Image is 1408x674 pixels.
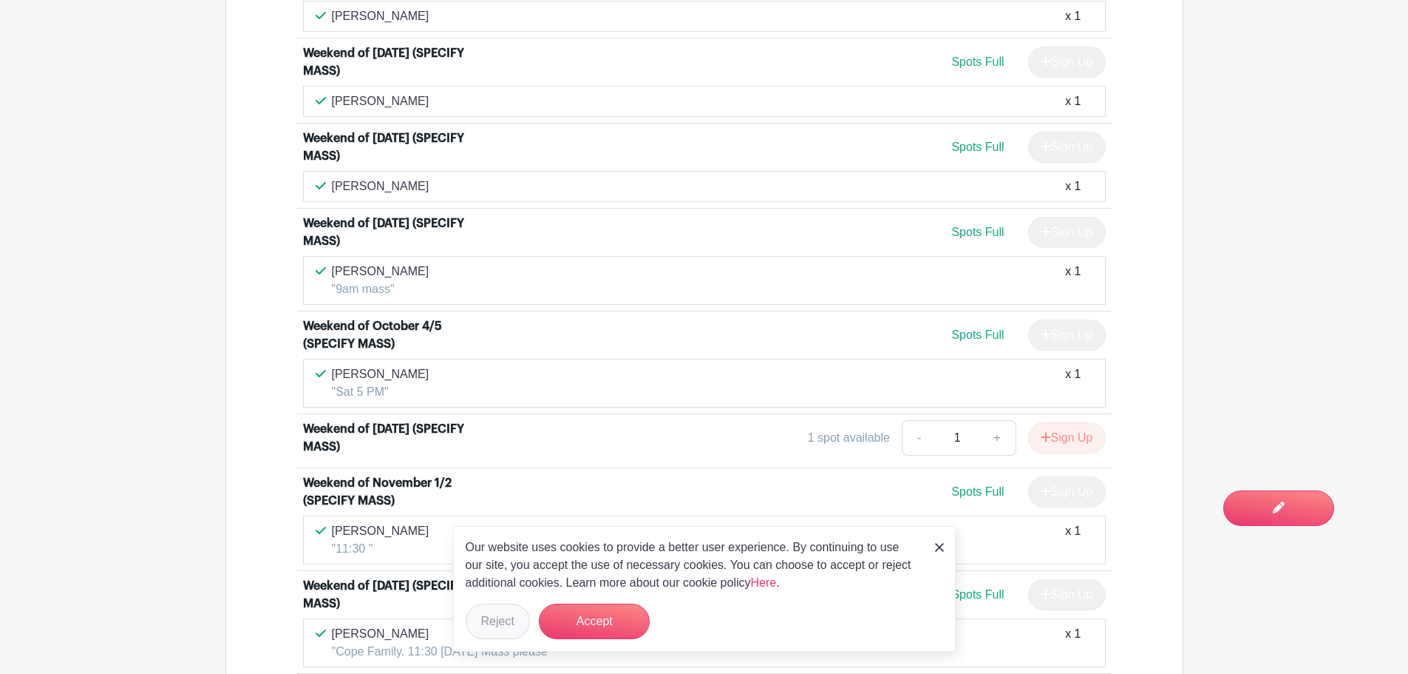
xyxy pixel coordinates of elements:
div: x 1 [1065,7,1081,25]
div: x 1 [1065,92,1081,110]
div: Weekend of [DATE] (SPECIFY MASS) [303,577,486,613]
div: Weekend of [DATE] (SPECIFY MASS) [303,129,486,165]
a: Here [751,576,777,589]
div: x 1 [1065,365,1081,401]
button: Sign Up [1028,422,1106,454]
a: + [979,420,1016,456]
span: Spots Full [951,328,1004,341]
a: - [902,420,936,456]
span: Spots Full [951,141,1004,153]
img: close_button-5f87c8562297e5c2d7936805f587ecaba9071eb48480494691a3f1689db116b3.svg [935,543,944,552]
div: Weekend of [DATE] (SPECIFY MASS) [303,420,486,456]
p: [PERSON_NAME] [332,625,555,643]
p: [PERSON_NAME] [332,522,429,540]
div: Weekend of October 4/5 (SPECIFY MASS) [303,317,486,353]
p: Our website uses cookies to provide a better user experience. By continuing to use our site, you ... [466,539,919,592]
p: "11:30 " [332,540,429,558]
p: [PERSON_NAME] [332,263,429,280]
span: Spots Full [951,226,1004,238]
p: "Sat 5 PM" [332,383,429,401]
span: Spots Full [951,485,1004,498]
div: x 1 [1065,522,1081,558]
p: "Cope Family. 11:30 [DATE] Mass please " [332,643,555,661]
p: "9am mass" [332,280,429,298]
div: 1 spot available [808,429,890,447]
span: Spots Full [951,588,1004,601]
div: Weekend of November 1/2 (SPECIFY MASS) [303,474,486,510]
p: [PERSON_NAME] [332,178,429,195]
p: [PERSON_NAME] [332,92,429,110]
span: Spots Full [951,55,1004,68]
button: Reject [466,604,530,639]
button: Accept [539,604,650,639]
p: [PERSON_NAME] [332,365,429,383]
div: Weekend of [DATE] (SPECIFY MASS) [303,215,486,250]
div: x 1 [1065,625,1081,661]
div: Weekend of [DATE] (SPECIFY MASS) [303,44,486,80]
div: x 1 [1065,263,1081,298]
p: [PERSON_NAME] [332,7,429,25]
div: x 1 [1065,178,1081,195]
